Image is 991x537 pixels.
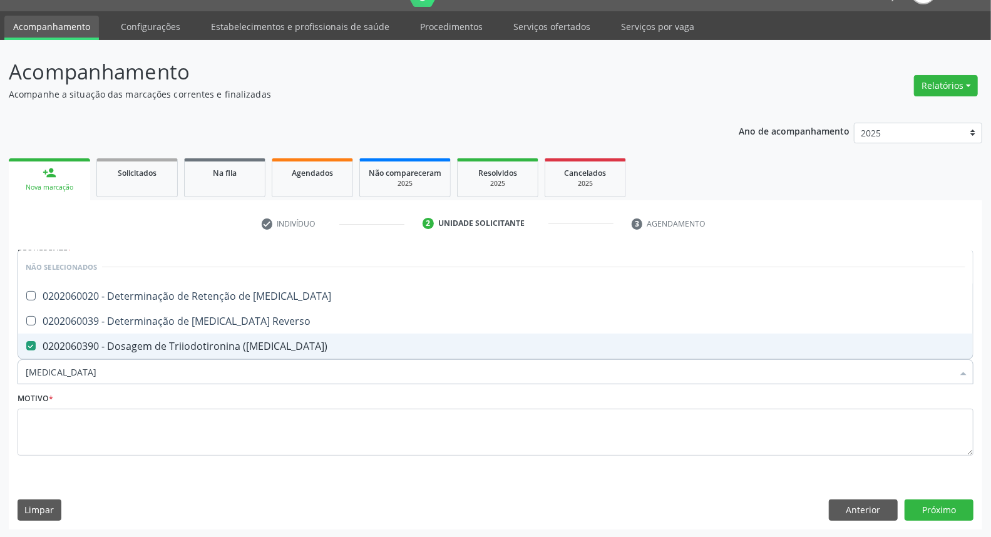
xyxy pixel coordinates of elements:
button: Anterior [829,499,898,521]
span: Solicitados [118,168,157,178]
button: Relatórios [914,75,978,96]
p: Acompanhe a situação das marcações correntes e finalizadas [9,88,691,101]
div: 2 [423,218,434,229]
span: Não compareceram [369,168,441,178]
a: Serviços por vaga [612,16,703,38]
div: 2025 [554,179,617,188]
a: Estabelecimentos e profissionais de saúde [202,16,398,38]
a: Serviços ofertados [505,16,599,38]
p: Ano de acompanhamento [739,123,850,138]
span: Resolvidos [478,168,517,178]
span: Na fila [213,168,237,178]
a: Procedimentos [411,16,491,38]
a: Configurações [112,16,189,38]
p: Acompanhamento [9,56,691,88]
div: 0202060039 - Determinação de [MEDICAL_DATA] Reverso [26,316,965,326]
div: Unidade solicitante [438,218,525,229]
a: Acompanhamento [4,16,99,40]
div: 2025 [369,179,441,188]
span: Agendados [292,168,333,178]
div: Nova marcação [18,183,81,192]
label: Motivo [18,389,53,409]
span: Cancelados [565,168,607,178]
div: 2025 [466,179,529,188]
div: 0202060020 - Determinação de Retenção de [MEDICAL_DATA] [26,291,965,301]
div: 0202060390 - Dosagem de Triiodotironina ([MEDICAL_DATA]) [26,341,965,351]
label: Requerente [18,243,72,262]
div: person_add [43,166,56,180]
button: Próximo [905,499,973,521]
input: Buscar por procedimentos [26,359,953,384]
